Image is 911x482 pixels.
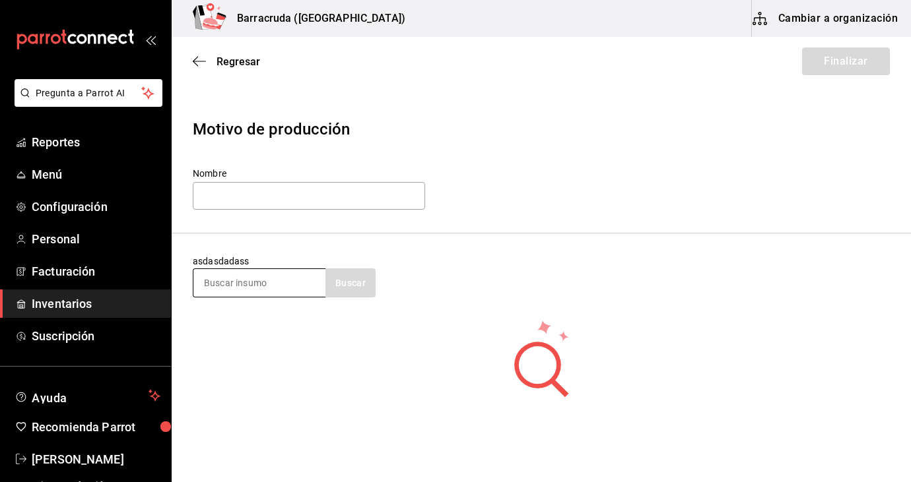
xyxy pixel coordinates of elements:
[217,55,260,68] span: Regresar
[226,11,405,26] h3: Barracruda ([GEOGRAPHIC_DATA])
[193,255,376,297] div: asdasdadass
[32,133,160,151] span: Reportes
[32,450,160,468] span: [PERSON_NAME]
[32,327,160,345] span: Suscripción
[32,198,160,216] span: Configuración
[36,86,142,100] span: Pregunta a Parrot AI
[193,117,890,141] div: Motivo de producción
[193,269,325,297] input: Buscar insumo
[32,230,160,248] span: Personal
[15,79,162,107] button: Pregunta a Parrot AI
[32,418,160,436] span: Recomienda Parrot
[32,295,160,313] span: Inventarios
[32,262,160,280] span: Facturación
[193,169,425,178] label: Nombre
[145,34,156,45] button: open_drawer_menu
[32,166,160,183] span: Menú
[9,96,162,109] a: Pregunta a Parrot AI
[193,55,260,68] button: Regresar
[32,388,143,404] span: Ayuda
